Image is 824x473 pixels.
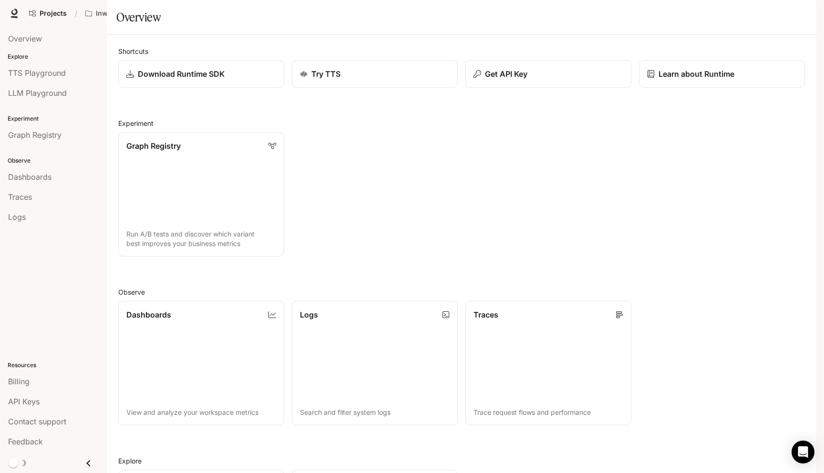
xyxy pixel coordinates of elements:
p: Learn about Runtime [659,68,734,80]
h2: Shortcuts [118,46,805,56]
p: Download Runtime SDK [138,68,225,80]
span: Projects [40,10,67,18]
a: LogsSearch and filter system logs [292,301,458,425]
a: DashboardsView and analyze your workspace metrics [118,301,284,425]
p: Try TTS [311,68,340,80]
h1: Overview [116,8,161,27]
p: Get API Key [485,68,527,80]
p: Trace request flows and performance [474,408,623,417]
h2: Experiment [118,118,805,128]
div: Open Intercom Messenger [792,441,814,463]
h2: Explore [118,456,805,466]
p: Traces [474,309,498,320]
p: Logs [300,309,318,320]
p: Dashboards [126,309,171,320]
p: Inworld AI Demos kamil [96,10,149,18]
div: / [71,9,81,19]
a: Download Runtime SDK [118,60,284,88]
button: Open workspace menu [81,4,164,23]
p: Search and filter system logs [300,408,450,417]
h2: Observe [118,287,805,297]
p: Run A/B tests and discover which variant best improves your business metrics [126,229,276,248]
a: TracesTrace request flows and performance [465,301,631,425]
p: View and analyze your workspace metrics [126,408,276,417]
a: Graph RegistryRun A/B tests and discover which variant best improves your business metrics [118,132,284,257]
p: Graph Registry [126,140,181,152]
button: Get API Key [465,60,631,88]
a: Try TTS [292,60,458,88]
a: Go to projects [25,4,71,23]
a: Learn about Runtime [639,60,805,88]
